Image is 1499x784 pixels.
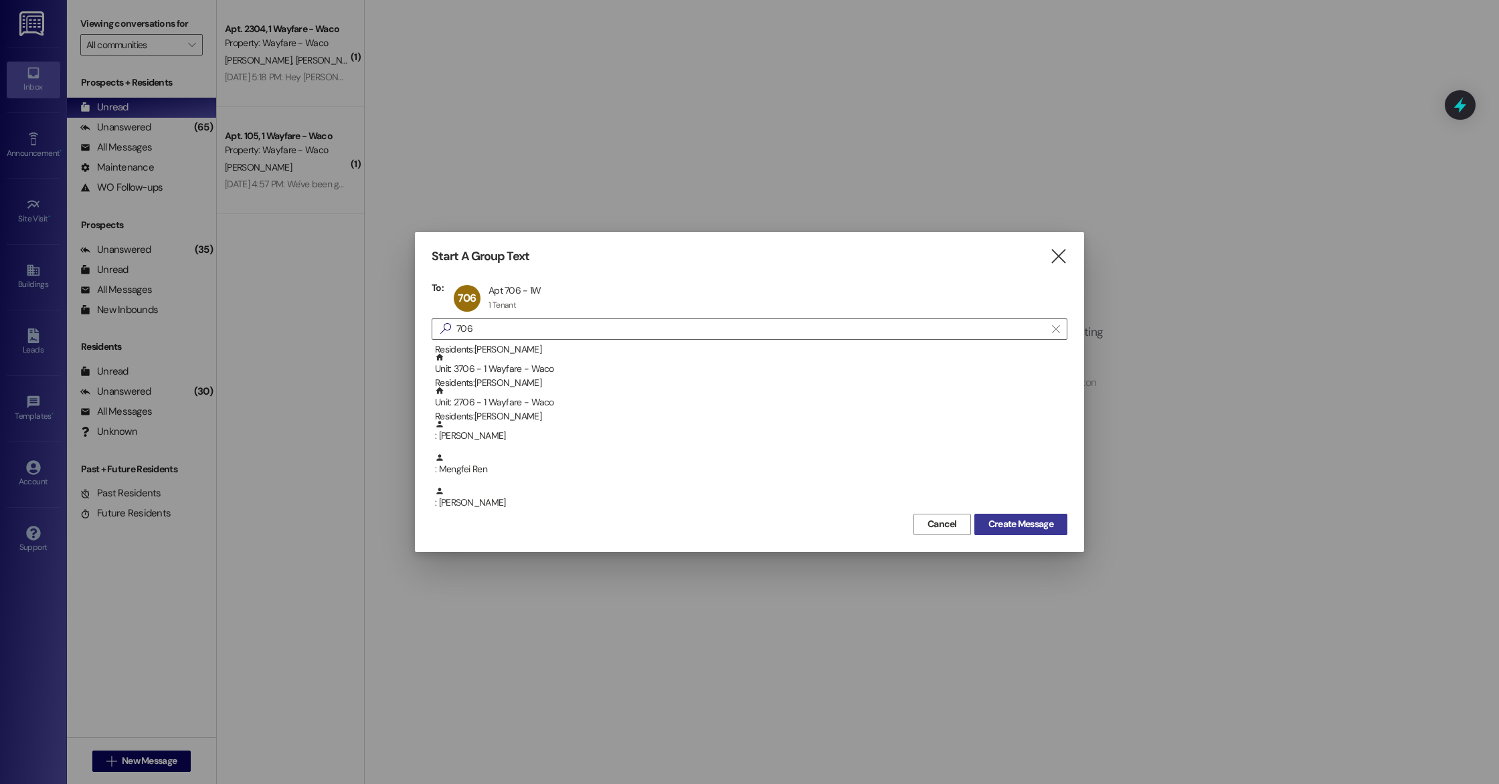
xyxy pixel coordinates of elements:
[432,486,1067,520] div: : [PERSON_NAME]
[435,409,1067,423] div: Residents: [PERSON_NAME]
[435,453,1067,476] div: : Mengfei Ren
[928,517,957,531] span: Cancel
[432,386,1067,419] div: Unit: 2706 - 1 Wayfare - WacoResidents:[PERSON_NAME]
[435,342,1067,357] div: Residents: [PERSON_NAME]
[435,419,1067,443] div: : [PERSON_NAME]
[435,386,1067,424] div: Unit: 2706 - 1 Wayfare - Waco
[489,284,541,296] div: Apt 706 - 1W
[489,300,516,310] div: 1 Tenant
[1049,250,1067,264] i: 
[432,453,1067,486] div: : Mengfei Ren
[432,353,1067,386] div: Unit: 3706 - 1 Wayfare - WacoResidents:[PERSON_NAME]
[913,514,971,535] button: Cancel
[458,291,476,305] span: 706
[435,353,1067,391] div: Unit: 3706 - 1 Wayfare - Waco
[432,419,1067,453] div: : [PERSON_NAME]
[432,249,529,264] h3: Start A Group Text
[435,322,456,336] i: 
[1045,319,1067,339] button: Clear text
[1052,324,1059,334] i: 
[456,320,1045,338] input: Search for any contact or apartment
[435,486,1067,510] div: : [PERSON_NAME]
[988,517,1053,531] span: Create Message
[435,376,1067,390] div: Residents: [PERSON_NAME]
[432,282,444,294] h3: To:
[974,514,1067,535] button: Create Message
